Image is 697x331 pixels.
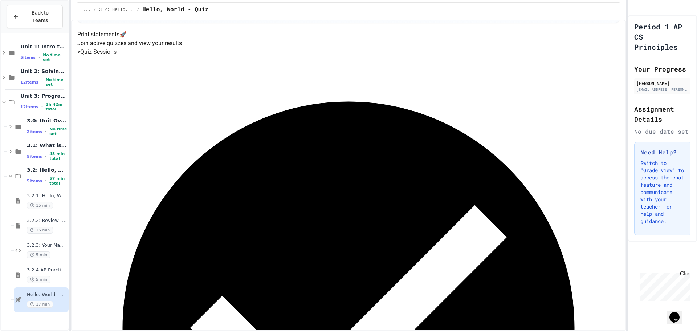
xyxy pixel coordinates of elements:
span: 15 min [27,227,53,234]
div: [EMAIL_ADDRESS][PERSON_NAME][PERSON_NAME][DOMAIN_NAME] [636,87,688,92]
span: 12 items [20,105,38,109]
p: Join active quizzes and view your results [77,39,620,48]
h4: Print statements 🚀 [77,30,620,39]
div: No due date set [634,127,690,136]
span: • [41,79,43,85]
span: Unit 1: Intro to Computer Science [20,43,67,50]
div: [PERSON_NAME] [636,80,688,86]
h2: Your Progress [634,64,690,74]
h2: Assignment Details [634,104,690,124]
p: Switch to "Grade View" to access the chat feature and communicate with your teacher for help and ... [640,160,684,225]
span: 57 min total [49,176,67,186]
h3: Need Help? [640,148,684,157]
span: 3.0: Unit Overview [27,117,67,124]
span: ... [83,7,91,13]
span: No time set [49,127,67,136]
h5: > Quiz Sessions [77,48,620,56]
span: 3.2.4 AP Practice - the DISPLAY Procedure [27,267,67,273]
iframe: chat widget [667,302,690,324]
button: Back to Teams [7,5,63,28]
span: 17 min [27,301,53,308]
span: No time set [43,53,67,62]
span: Hello, World - Quiz [27,292,67,298]
span: Back to Teams [24,9,57,24]
span: / [94,7,96,13]
span: 3.2.3: Your Name and Favorite Movie [27,242,67,249]
span: 3.1: What is Code? [27,142,67,149]
span: 3.2: Hello, World! [27,167,67,173]
span: 5 min [27,276,50,283]
span: 3.2.1: Hello, World! [27,193,67,199]
span: 3.2: Hello, World! [99,7,134,13]
span: • [38,55,40,60]
span: • [45,129,46,134]
span: 5 items [20,55,36,60]
span: 5 items [27,179,42,183]
span: / [137,7,139,13]
span: • [45,178,46,184]
span: 2 items [27,129,42,134]
iframe: chat widget [637,270,690,301]
span: 5 items [27,154,42,159]
span: Unit 2: Solving Problems in Computer Science [20,68,67,74]
span: No time set [46,77,67,87]
span: Unit 3: Programming with Python [20,93,67,99]
div: Chat with us now!Close [3,3,50,46]
span: 1h 42m total [46,102,67,112]
span: 12 items [20,80,38,85]
span: • [41,104,43,110]
h1: Period 1 AP CS Principles [634,21,690,52]
span: 45 min total [49,152,67,161]
span: • [45,153,46,159]
span: 5 min [27,251,50,258]
span: Hello, World - Quiz [142,5,208,14]
span: 15 min [27,202,53,209]
span: 3.2.2: Review - Hello, World! [27,218,67,224]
